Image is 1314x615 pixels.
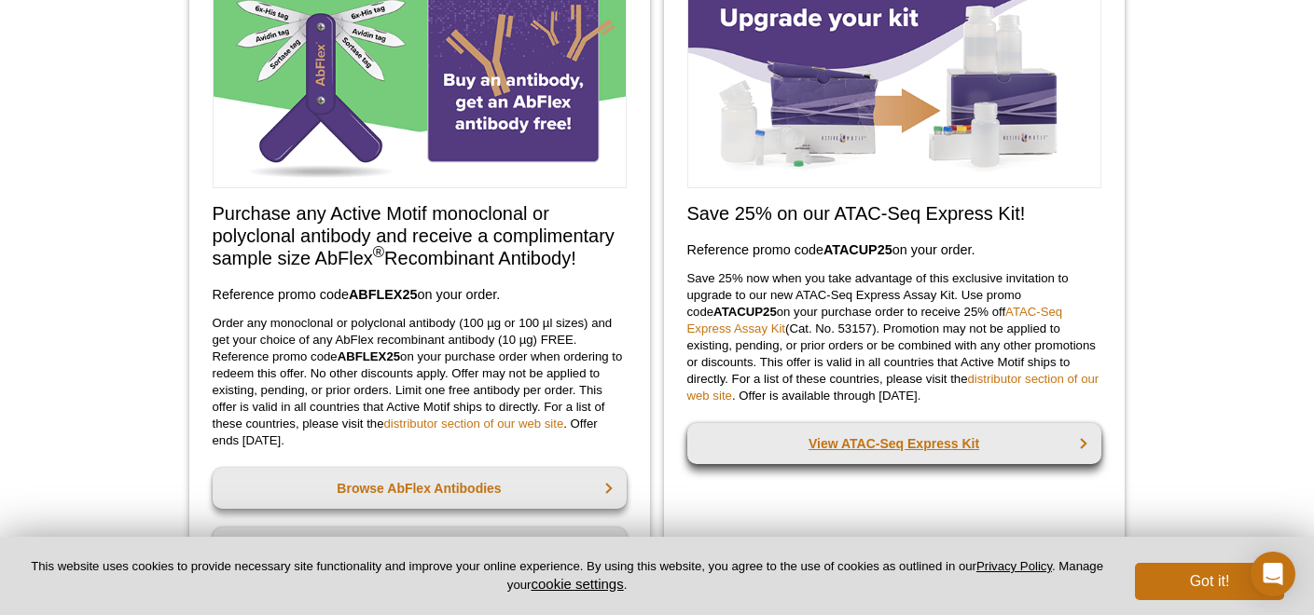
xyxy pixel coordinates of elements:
button: cookie settings [531,576,623,592]
button: Got it! [1135,563,1284,600]
a: View ATAC-Seq Express Kit [687,423,1101,464]
h3: Reference promo code on your order. [213,283,627,306]
strong: ATACUP25 [713,305,777,319]
a: Privacy Policy [976,559,1052,573]
a: Browse All Antibodies [213,527,627,568]
p: Order any monoclonal or polyclonal antibody (100 µg or 100 µl sizes) and get your choice of any A... [213,315,627,449]
p: Save 25% now when you take advantage of this exclusive invitation to upgrade to our new ATAC-Seq ... [687,270,1101,404]
strong: ABFLEX25 [338,349,400,363]
h2: Purchase any Active Motif monoclonal or polyclonal antibody and receive a complimentary sample si... [213,202,627,269]
a: distributor section of our web site [384,417,564,430]
a: Browse AbFlex Antibodies [213,468,627,509]
div: Open Intercom Messenger [1251,552,1295,596]
strong: ATACUP25 [823,242,892,257]
p: This website uses cookies to provide necessary site functionality and improve your online experie... [30,558,1104,594]
h2: Save 25% on our ATAC-Seq Express Kit! [687,202,1101,225]
strong: ABFLEX25 [349,287,418,302]
sup: ® [373,244,384,262]
h3: Reference promo code on your order. [687,239,1101,261]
